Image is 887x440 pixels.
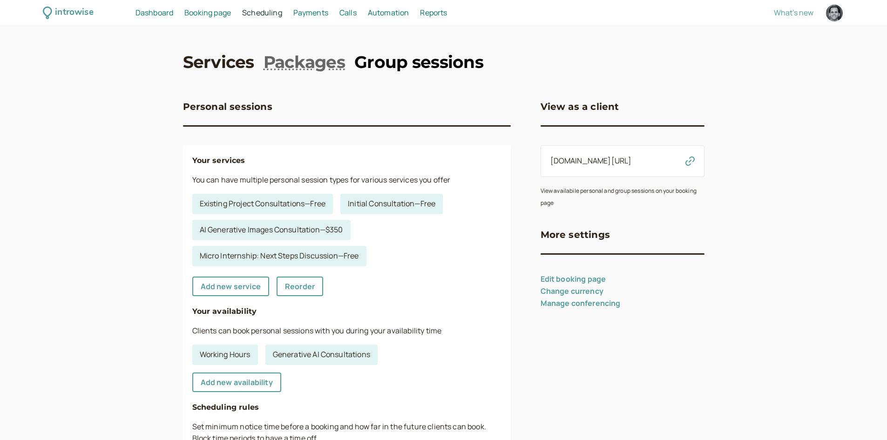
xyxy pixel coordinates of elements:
[368,7,409,18] span: Automation
[354,50,483,74] a: Group sessions
[192,325,501,337] p: Clients can book personal sessions with you during your availability time
[840,395,887,440] iframe: Chat Widget
[192,194,333,214] a: Existing Project Consultations—Free
[184,7,231,19] a: Booking page
[183,50,254,74] a: Services
[339,7,357,18] span: Calls
[192,174,501,186] p: You can have multiple personal session types for various services you offer
[541,99,619,114] h3: View as a client
[340,194,443,214] a: Initial Consultation—Free
[242,7,282,18] span: Scheduling
[192,345,258,365] a: Working Hours
[774,7,813,18] span: What's new
[192,220,351,240] a: AI Generative Images Consultation—$350
[55,6,93,20] div: introwise
[541,187,697,207] small: View availabile personal and group sessions on your booking page
[774,8,813,17] button: What's new
[192,372,281,392] a: Add new availability
[368,7,409,19] a: Automation
[264,50,345,74] a: Packages
[825,3,844,23] a: Account
[192,305,501,318] h4: Your availability
[192,155,501,167] h4: Your services
[541,286,603,296] a: Change currency
[420,7,447,19] a: Reports
[550,156,632,166] a: [DOMAIN_NAME][URL]
[192,277,269,296] a: Add new service
[265,345,378,365] a: Generative AI Consultations
[293,7,328,19] a: Payments
[541,274,606,284] a: Edit booking page
[277,277,323,296] a: Reorder
[192,246,366,266] a: Micro Internship: Next Steps Discussion—Free
[183,99,272,114] h3: Personal sessions
[541,227,610,242] h3: More settings
[541,298,621,308] a: Manage conferencing
[135,7,173,19] a: Dashboard
[339,7,357,19] a: Calls
[192,401,501,413] h4: Scheduling rules
[43,6,94,20] a: introwise
[242,7,282,19] a: Scheduling
[135,7,173,18] span: Dashboard
[420,7,447,18] span: Reports
[184,7,231,18] span: Booking page
[293,7,328,18] span: Payments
